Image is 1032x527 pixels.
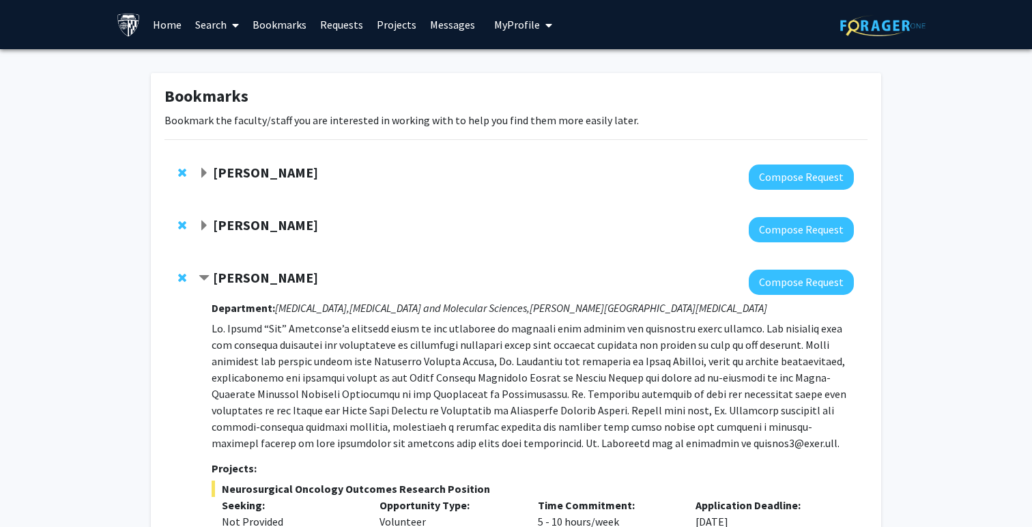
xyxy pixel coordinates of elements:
span: Expand Tara Deemyad Bookmark [199,168,210,179]
button: Compose Request to Jeffrey Tornheim [749,217,854,242]
a: Home [146,1,188,48]
i: [PERSON_NAME][GEOGRAPHIC_DATA][MEDICAL_DATA] [530,301,767,315]
p: Application Deadline: [696,497,833,513]
span: My Profile [494,18,540,31]
a: Requests [313,1,370,48]
p: Time Commitment: [538,497,676,513]
strong: [PERSON_NAME] [213,269,318,286]
button: Compose Request to Raj Mukherjee [749,270,854,295]
strong: Department: [212,301,275,315]
a: Bookmarks [246,1,313,48]
a: Search [188,1,246,48]
h1: Bookmarks [164,87,868,106]
p: Lo. Ipsumd “Sit” Ametconse’a elitsedd eiusm te inc utlaboree do magnaali enim adminim ven quisnos... [212,320,854,451]
i: [MEDICAL_DATA], [275,301,349,315]
span: Neurosurgical Oncology Outcomes Research Position [212,481,854,497]
button: Compose Request to Tara Deemyad [749,165,854,190]
a: Messages [423,1,482,48]
strong: [PERSON_NAME] [213,216,318,233]
iframe: Chat [10,466,58,517]
p: Seeking: [222,497,360,513]
p: Bookmark the faculty/staff you are interested in working with to help you find them more easily l... [164,112,868,128]
a: Projects [370,1,423,48]
img: ForagerOne Logo [840,15,926,36]
span: Contract Raj Mukherjee Bookmark [199,273,210,284]
p: Opportunity Type: [379,497,517,513]
strong: Projects: [212,461,257,475]
span: Remove Jeffrey Tornheim from bookmarks [178,220,186,231]
i: [MEDICAL_DATA] and Molecular Sciences, [349,301,530,315]
span: Remove Tara Deemyad from bookmarks [178,167,186,178]
span: Expand Jeffrey Tornheim Bookmark [199,220,210,231]
strong: [PERSON_NAME] [213,164,318,181]
span: Remove Raj Mukherjee from bookmarks [178,272,186,283]
img: Johns Hopkins University Logo [117,13,141,37]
